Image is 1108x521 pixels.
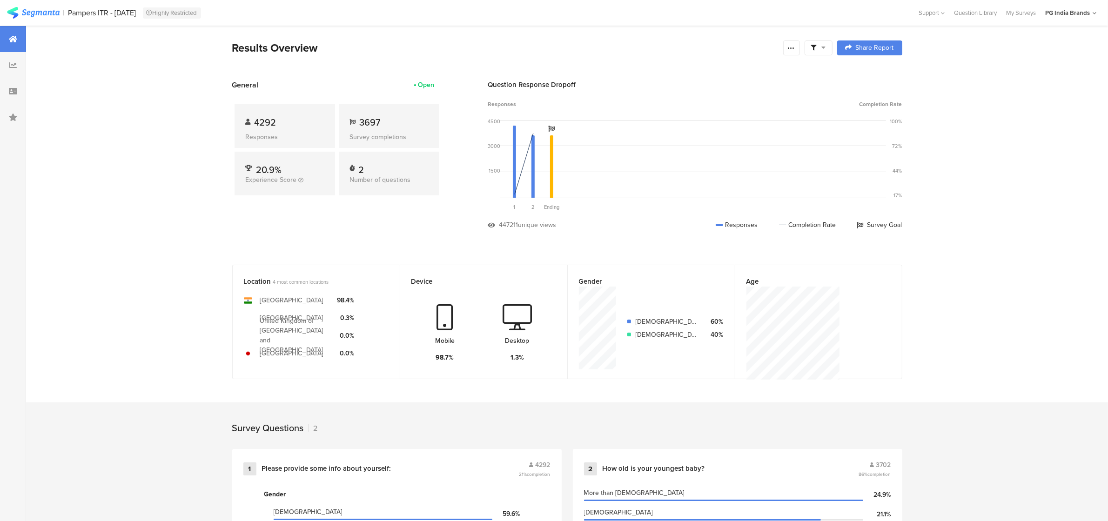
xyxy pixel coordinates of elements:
[1001,8,1041,17] a: My Surveys
[260,313,323,323] div: [GEOGRAPHIC_DATA]
[856,45,894,51] span: Share Report
[707,317,724,327] div: 60%
[584,488,685,498] span: More than [DEMOGRAPHIC_DATA]
[890,118,902,125] div: 100%
[256,163,282,177] span: 20.9%
[232,421,304,435] div: Survey Questions
[244,276,373,287] div: Location
[7,7,60,19] img: segmanta logo
[337,295,354,305] div: 98.4%
[359,163,364,172] div: 2
[264,489,530,499] div: Gender
[519,471,551,478] span: 21%
[863,509,891,519] div: 21.1%
[360,115,381,129] span: 3697
[309,423,318,434] div: 2
[527,471,551,478] span: completion
[894,192,902,199] div: 17%
[337,313,354,323] div: 0.3%
[857,220,902,230] div: Survey Goal
[63,7,65,18] div: |
[876,460,891,470] span: 3702
[536,460,551,470] span: 4292
[436,353,454,362] div: 98.7%
[489,167,501,174] div: 1500
[499,220,518,230] div: 447211
[260,316,329,355] div: United Kingdom of [GEOGRAPHIC_DATA] and [GEOGRAPHIC_DATA]
[893,142,902,150] div: 72%
[584,508,653,517] span: [DEMOGRAPHIC_DATA]
[868,471,891,478] span: completion
[143,7,201,19] div: Highly Restricted
[255,115,276,129] span: 4292
[746,276,875,287] div: Age
[418,80,435,90] div: Open
[350,132,428,142] div: Survey completions
[603,464,705,474] div: How old is your youngest baby?
[350,175,411,185] span: Number of questions
[488,142,501,150] div: 3000
[260,295,323,305] div: [GEOGRAPHIC_DATA]
[779,220,836,230] div: Completion Rate
[411,276,541,287] div: Device
[260,348,323,358] div: [GEOGRAPHIC_DATA]
[337,348,354,358] div: 0.0%
[337,331,354,341] div: 0.0%
[262,464,391,474] div: Please provide some info about yourself:
[514,203,516,211] span: 1
[636,330,700,340] div: [DEMOGRAPHIC_DATA]
[549,126,555,132] i: Survey Goal
[636,317,700,327] div: [DEMOGRAPHIC_DATA]
[246,175,297,185] span: Experience Score
[68,8,136,17] div: Pampers ITR - [DATE]
[543,203,561,211] div: Ending
[893,167,902,174] div: 44%
[949,8,1001,17] a: Question Library
[246,132,324,142] div: Responses
[273,278,329,286] span: 4 most common locations
[232,80,259,90] span: General
[863,490,891,500] div: 24.9%
[919,6,945,20] div: Support
[274,507,343,517] span: [DEMOGRAPHIC_DATA]
[579,276,708,287] div: Gender
[584,462,597,475] div: 2
[243,462,256,475] div: 1
[518,220,557,230] div: unique views
[1045,8,1090,17] div: PG India Brands
[531,203,535,211] span: 2
[860,100,902,108] span: Completion Rate
[859,471,891,478] span: 86%
[510,353,524,362] div: 1.3%
[707,330,724,340] div: 40%
[232,40,779,56] div: Results Overview
[488,80,902,90] div: Question Response Dropoff
[492,509,520,519] div: 59.6%
[505,336,530,346] div: Desktop
[488,100,517,108] span: Responses
[435,336,455,346] div: Mobile
[716,220,758,230] div: Responses
[488,118,501,125] div: 4500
